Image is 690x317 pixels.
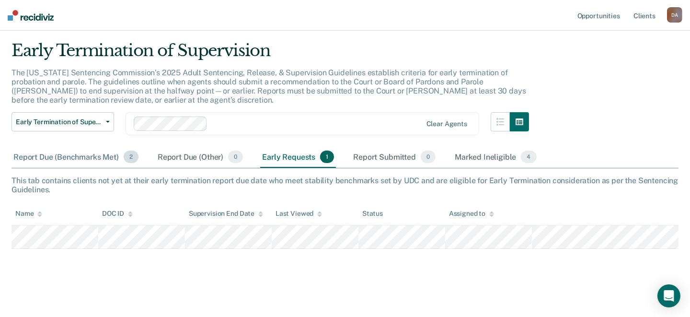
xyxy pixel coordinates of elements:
div: Assigned to [449,210,494,218]
div: D A [667,7,682,23]
div: Name [15,210,42,218]
span: 1 [320,151,334,163]
img: Recidiviz [8,10,54,21]
button: Early Termination of Supervision [11,112,114,131]
span: 0 [421,151,436,163]
div: Early Termination of Supervision [11,41,529,68]
div: DOC ID [102,210,133,218]
p: The [US_STATE] Sentencing Commission’s 2025 Adult Sentencing, Release, & Supervision Guidelines e... [11,68,526,105]
div: Report Due (Benchmarks Met)2 [11,147,140,168]
div: Marked Ineligible4 [453,147,539,168]
div: Early Requests1 [260,147,336,168]
span: 0 [228,151,243,163]
div: Status [362,210,383,218]
div: Last Viewed [276,210,322,218]
span: 2 [124,151,138,163]
div: Report Submitted0 [351,147,437,168]
span: Early Termination of Supervision [16,118,102,126]
div: Supervision End Date [189,210,263,218]
span: 4 [521,151,536,163]
div: Clear agents [426,120,467,128]
div: Open Intercom Messenger [657,284,680,307]
button: DA [667,7,682,23]
div: This tab contains clients not yet at their early termination report due date who meet stability b... [11,176,678,194]
div: Report Due (Other)0 [156,147,245,168]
